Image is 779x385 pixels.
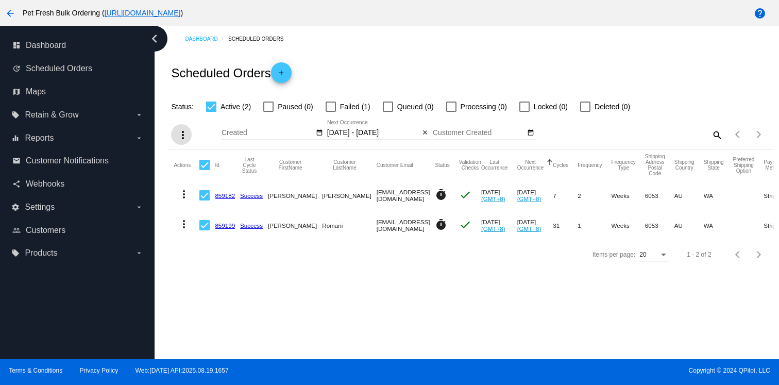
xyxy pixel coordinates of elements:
[25,248,57,258] span: Products
[612,180,645,210] mat-cell: Weeks
[268,180,322,210] mat-cell: [PERSON_NAME]
[704,159,724,171] button: Change sorting for ShippingState
[12,176,143,192] a: share Webhooks
[517,210,553,240] mat-cell: [DATE]
[185,31,228,47] a: Dashboard
[710,127,723,143] mat-icon: search
[135,134,143,142] i: arrow_drop_down
[25,133,54,143] span: Reports
[645,210,674,240] mat-cell: 6053
[639,252,668,259] mat-select: Items per page:
[268,159,313,171] button: Change sorting for CustomerFirstName
[397,101,434,113] span: Queued (0)
[136,367,229,374] a: Web:[DATE] API:2025.08.19.1657
[146,30,163,47] i: chevron_left
[25,203,55,212] span: Settings
[674,180,704,210] mat-cell: AU
[459,189,471,201] mat-icon: check
[105,9,181,17] a: [URL][DOMAIN_NAME]
[178,188,190,200] mat-icon: more_vert
[26,156,109,165] span: Customer Notifications
[228,31,293,47] a: Scheduled Orders
[612,210,645,240] mat-cell: Weeks
[26,179,64,189] span: Webhooks
[728,244,749,265] button: Previous page
[553,162,568,168] button: Change sorting for Cycles
[268,210,322,240] mat-cell: [PERSON_NAME]
[11,111,20,119] i: local_offer
[26,64,92,73] span: Scheduled Orders
[215,192,235,199] a: 859182
[135,203,143,211] i: arrow_drop_down
[578,210,611,240] mat-cell: 1
[517,225,541,232] a: (GMT+8)
[481,225,505,232] a: (GMT+8)
[177,129,189,141] mat-icon: more_vert
[433,129,526,137] input: Customer Created
[135,111,143,119] i: arrow_drop_down
[421,129,429,137] mat-icon: close
[704,180,733,210] mat-cell: WA
[12,41,21,49] i: dashboard
[322,159,367,171] button: Change sorting for CustomerLastName
[135,249,143,257] i: arrow_drop_down
[12,37,143,54] a: dashboard Dashboard
[435,162,449,168] button: Change sorting for Status
[322,210,376,240] mat-cell: Romani
[459,219,471,231] mat-icon: check
[461,101,507,113] span: Processing (0)
[221,101,251,113] span: Active (2)
[517,159,544,171] button: Change sorting for NextOccurrenceUtc
[534,101,568,113] span: Locked (0)
[4,7,16,20] mat-icon: arrow_back
[674,159,695,171] button: Change sorting for ShippingCountry
[316,129,323,137] mat-icon: date_range
[11,203,20,211] i: settings
[12,153,143,169] a: email Customer Notifications
[12,60,143,77] a: update Scheduled Orders
[481,195,505,202] a: (GMT+8)
[398,367,770,374] span: Copyright © 2024 QPilot, LLC
[517,180,553,210] mat-cell: [DATE]
[377,180,435,210] mat-cell: [EMAIL_ADDRESS][DOMAIN_NAME]
[639,251,646,258] span: 20
[171,62,291,83] h2: Scheduled Orders
[578,162,602,168] button: Change sorting for Frequency
[12,180,21,188] i: share
[80,367,118,374] a: Privacy Policy
[553,210,578,240] mat-cell: 31
[222,129,314,137] input: Created
[12,64,21,73] i: update
[240,222,263,229] a: Success
[23,9,183,17] span: Pet Fresh Bulk Ordering ( )
[178,218,190,230] mat-icon: more_vert
[12,222,143,239] a: people_outline Customers
[240,192,263,199] a: Success
[481,180,517,210] mat-cell: [DATE]
[754,7,766,20] mat-icon: help
[275,69,287,81] mat-icon: add
[11,249,20,257] i: local_offer
[592,251,635,258] div: Items per page:
[322,180,376,210] mat-cell: [PERSON_NAME]
[749,244,769,265] button: Next page
[704,210,733,240] mat-cell: WA
[728,124,749,145] button: Previous page
[435,189,447,201] mat-icon: timer
[377,162,413,168] button: Change sorting for CustomerEmail
[687,251,711,258] div: 1 - 2 of 2
[645,180,674,210] mat-cell: 6053
[278,101,313,113] span: Paused (0)
[733,157,755,174] button: Change sorting for PreferredShippingOption
[12,83,143,100] a: map Maps
[481,210,517,240] mat-cell: [DATE]
[459,149,481,180] mat-header-cell: Validation Checks
[553,180,578,210] mat-cell: 7
[645,154,665,176] button: Change sorting for ShippingPostcode
[26,87,46,96] span: Maps
[26,41,66,50] span: Dashboard
[578,180,611,210] mat-cell: 2
[481,159,508,171] button: Change sorting for LastOccurrenceUtc
[9,367,62,374] a: Terms & Conditions
[674,210,704,240] mat-cell: AU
